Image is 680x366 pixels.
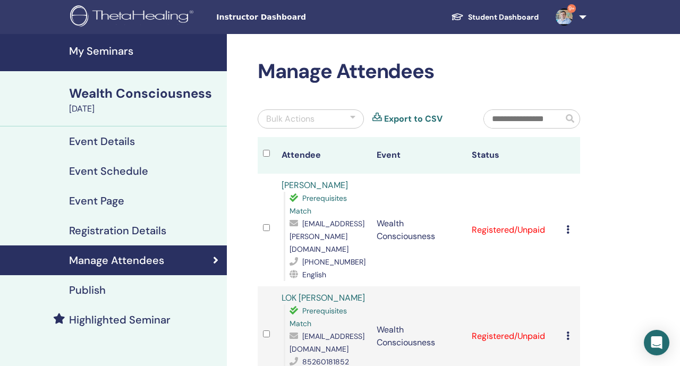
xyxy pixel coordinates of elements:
div: Bulk Actions [266,113,314,125]
th: Status [466,137,562,174]
h2: Manage Attendees [258,59,580,84]
span: 9+ [567,4,576,13]
span: Instructor Dashboard [216,12,376,23]
h4: Event Details [69,135,135,148]
span: Prerequisites Match [290,306,347,328]
td: Wealth Consciousness [371,174,466,286]
div: [DATE] [69,103,220,115]
a: Student Dashboard [443,7,547,27]
img: logo.png [70,5,197,29]
h4: Publish [69,284,106,296]
a: Export to CSV [384,113,443,125]
span: [EMAIL_ADDRESS][PERSON_NAME][DOMAIN_NAME] [290,219,364,254]
div: Wealth Consciousness [69,84,220,103]
h4: Event Page [69,194,124,207]
th: Event [371,137,466,174]
a: LOK [PERSON_NAME] [282,292,365,303]
span: English [302,270,326,279]
div: Open Intercom Messenger [644,330,669,355]
a: Wealth Consciousness[DATE] [63,84,227,115]
span: [PHONE_NUMBER] [302,257,365,267]
img: graduation-cap-white.svg [451,12,464,21]
h4: My Seminars [69,45,220,57]
span: [EMAIL_ADDRESS][DOMAIN_NAME] [290,331,364,354]
a: [PERSON_NAME] [282,180,348,191]
h4: Event Schedule [69,165,148,177]
th: Attendee [276,137,371,174]
h4: Registration Details [69,224,166,237]
h4: Manage Attendees [69,254,164,267]
img: default.jpg [556,8,573,25]
span: Prerequisites Match [290,193,347,216]
h4: Highlighted Seminar [69,313,171,326]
